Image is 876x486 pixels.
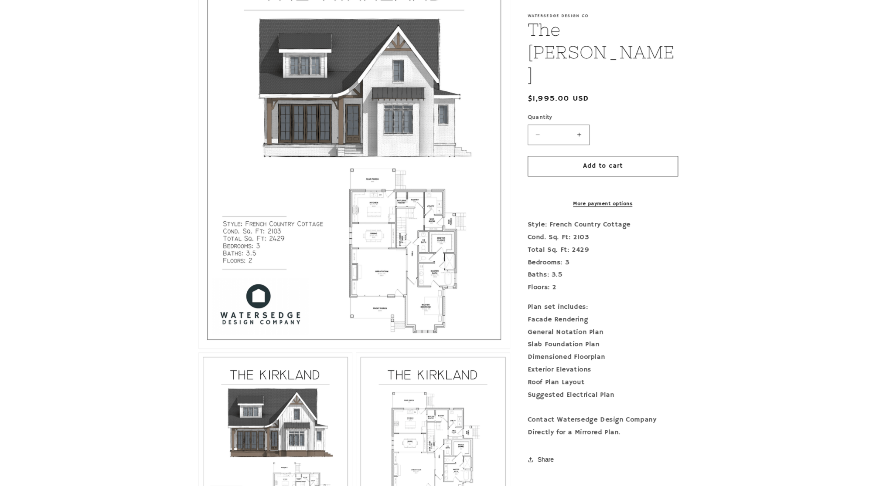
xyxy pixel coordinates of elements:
[528,414,678,439] div: Contact Watersedge Design Company Directly for a Mirrored Plan.
[528,200,678,208] a: More payment options
[528,219,678,294] p: Style: French Country Cottage Cond. Sq. Ft: 2103 Total Sq. Ft: 2429 Bedrooms: 3 Baths: 3.5 Floors: 2
[528,376,678,389] div: Roof Plan Layout
[528,93,589,105] span: $1,995.00 USD
[528,113,678,122] label: Quantity
[528,314,678,326] div: Facade Rendering
[528,338,678,351] div: Slab Foundation Plan
[528,364,678,376] div: Exterior Elevations
[528,389,678,402] div: Suggested Electrical Plan
[528,301,678,314] div: Plan set includes:
[528,326,678,339] div: General Notation Plan
[528,13,678,18] p: Watersedge Design Co
[528,18,678,86] h1: The [PERSON_NAME]
[528,156,678,176] button: Add to cart
[528,351,678,364] div: Dimensioned Floorplan
[528,450,556,469] button: Share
